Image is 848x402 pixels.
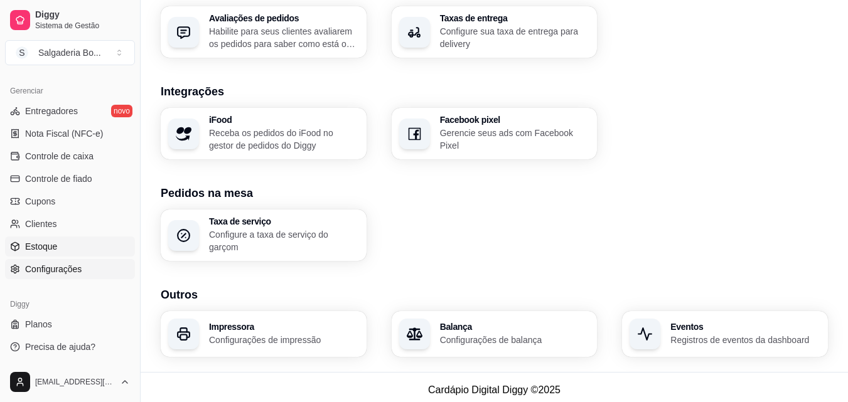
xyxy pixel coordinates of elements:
[392,311,598,357] button: BalançaConfigurações de balança
[5,5,135,35] a: DiggySistema de Gestão
[440,115,590,124] h3: Facebook pixel
[5,40,135,65] button: Select a team
[25,341,95,353] span: Precisa de ajuda?
[209,115,359,124] h3: iFood
[209,217,359,226] h3: Taxa de serviço
[161,6,367,58] button: Avaliações de pedidosHabilite para seus clientes avaliarem os pedidos para saber como está o feed...
[35,9,130,21] span: Diggy
[209,322,359,331] h3: Impressora
[161,286,828,304] h3: Outros
[161,83,828,100] h3: Integrações
[161,209,367,261] button: Taxa de serviçoConfigure a taxa de serviço do garçom
[440,127,590,152] p: Gerencie seus ads com Facebook Pixel
[5,214,135,234] a: Clientes
[209,25,359,50] p: Habilite para seus clientes avaliarem os pedidos para saber como está o feedback da sua loja
[209,127,359,152] p: Receba os pedidos do iFood no gestor de pedidos do Diggy
[392,108,598,159] button: Facebook pixelGerencie seus ads com Facebook Pixel
[670,334,820,346] p: Registros de eventos da dashboard
[25,150,94,162] span: Controle de caixa
[5,101,135,121] a: Entregadoresnovo
[440,334,590,346] p: Configurações de balança
[209,334,359,346] p: Configurações de impressão
[16,46,28,59] span: S
[38,46,101,59] div: Salgaderia Bo ...
[209,14,359,23] h3: Avaliações de pedidos
[5,259,135,279] a: Configurações
[392,6,598,58] button: Taxas de entregaConfigure sua taxa de entrega para delivery
[25,105,78,117] span: Entregadores
[5,191,135,211] a: Cupons
[161,311,367,357] button: ImpressoraConfigurações de impressão
[35,377,115,387] span: [EMAIL_ADDRESS][DOMAIN_NAME]
[440,14,590,23] h3: Taxas de entrega
[161,184,828,202] h3: Pedidos na mesa
[25,172,92,185] span: Controle de fiado
[25,127,103,140] span: Nota Fiscal (NFC-e)
[161,108,367,159] button: iFoodReceba os pedidos do iFood no gestor de pedidos do Diggy
[209,228,359,253] p: Configure a taxa de serviço do garçom
[5,146,135,166] a: Controle de caixa
[440,322,590,331] h3: Balança
[5,337,135,357] a: Precisa de ajuda?
[622,311,828,357] button: EventosRegistros de eventos da dashboard
[5,81,135,101] div: Gerenciar
[25,240,57,253] span: Estoque
[5,169,135,189] a: Controle de fiado
[5,314,135,334] a: Planos
[670,322,820,331] h3: Eventos
[5,367,135,397] button: [EMAIL_ADDRESS][DOMAIN_NAME]
[5,294,135,314] div: Diggy
[5,236,135,257] a: Estoque
[440,25,590,50] p: Configure sua taxa de entrega para delivery
[35,21,130,31] span: Sistema de Gestão
[25,195,55,208] span: Cupons
[25,318,52,331] span: Planos
[25,263,82,275] span: Configurações
[25,218,57,230] span: Clientes
[5,124,135,144] a: Nota Fiscal (NFC-e)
